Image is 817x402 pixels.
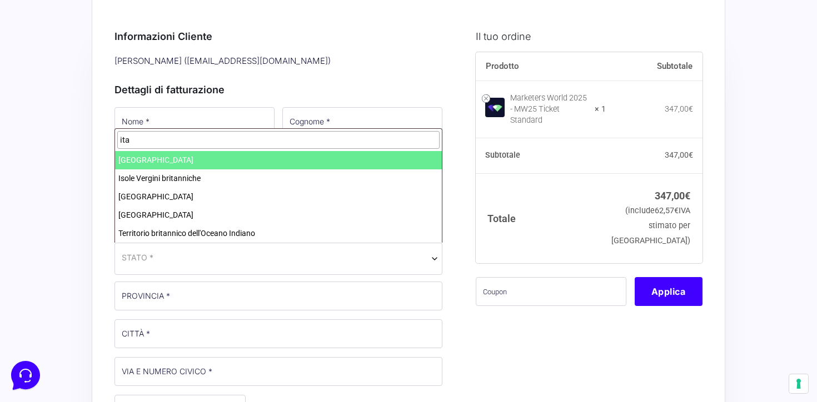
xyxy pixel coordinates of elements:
a: Apri Centro Assistenza [118,138,205,147]
input: Coupon [476,277,626,306]
input: Nome * [114,107,275,136]
img: dark [53,62,76,84]
li: [GEOGRAPHIC_DATA] [115,151,442,169]
button: Inizia una conversazione [18,93,205,115]
h3: Dettagli di fatturazione [114,82,442,97]
th: Subtotale [606,52,703,81]
p: Aiuto [171,315,187,325]
th: Totale [476,173,606,263]
button: Home [9,300,77,325]
span: Italia [114,243,442,275]
button: Applica [635,277,703,306]
span: Trova una risposta [18,138,87,147]
bdi: 347,00 [655,190,690,202]
span: STATO * [122,252,153,263]
span: Italia [122,252,435,263]
li: [GEOGRAPHIC_DATA] [115,188,442,206]
input: Cognome * [282,107,442,136]
span: € [689,104,693,113]
span: € [685,190,690,202]
li: Territorio britannico dell'Oceano Indiano [115,224,442,243]
button: Messaggi [77,300,146,325]
span: 62,57 [655,206,679,215]
h2: Ciao da Marketers 👋 [9,9,187,27]
div: [PERSON_NAME] ( [EMAIL_ADDRESS][DOMAIN_NAME] ) [111,52,446,71]
li: Isole Vergini britanniche [115,169,442,188]
p: Messaggi [96,315,126,325]
h3: Il tuo ordine [476,29,703,44]
p: Home [33,315,52,325]
li: [GEOGRAPHIC_DATA] [115,206,442,224]
iframe: Customerly Messenger Launcher [9,359,42,392]
button: Aiuto [145,300,213,325]
th: Prodotto [476,52,606,81]
strong: × 1 [595,104,606,115]
span: Inizia una conversazione [72,100,164,109]
bdi: 347,00 [665,104,693,113]
img: dark [18,62,40,84]
input: CITTÀ * [114,319,442,348]
img: dark [36,62,58,84]
small: (include IVA stimato per [GEOGRAPHIC_DATA]) [611,206,690,245]
span: Le tue conversazioni [18,44,94,53]
bdi: 347,00 [665,150,693,159]
img: Marketers World 2025 - MW25 Ticket Standard [485,98,505,117]
span: € [674,206,679,215]
input: VIA E NUMERO CIVICO * [114,357,442,386]
input: Cerca un articolo... [25,162,182,173]
h3: Informazioni Cliente [114,29,442,44]
input: PROVINCIA * [114,282,442,310]
span: € [689,150,693,159]
button: Le tue preferenze relative al consenso per le tecnologie di tracciamento [789,374,808,393]
th: Subtotale [476,138,606,174]
div: Marketers World 2025 - MW25 Ticket Standard [510,93,588,126]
